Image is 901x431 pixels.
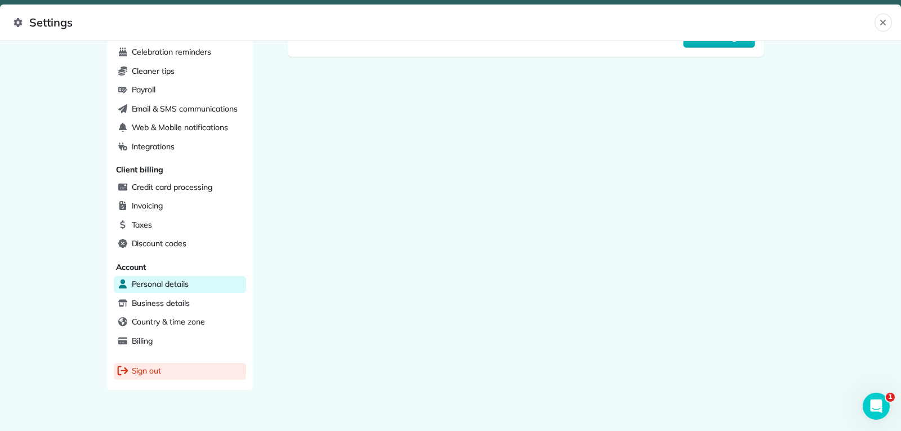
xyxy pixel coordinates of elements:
span: Email & SMS communications [132,103,238,114]
span: Business details [132,297,190,309]
a: Credit card processing [114,179,246,196]
a: Sign out [114,363,246,380]
span: Personal details [132,278,189,290]
span: 1 [886,393,895,402]
span: Billing [132,335,153,346]
iframe: Intercom live chat [863,393,890,420]
span: Cleaner tips [132,65,175,77]
span: Settings [14,14,875,32]
a: Payroll [114,82,246,99]
a: Integrations [114,139,246,155]
a: Celebration reminders [114,44,246,61]
span: Credit card processing [132,181,212,193]
span: Celebration reminders [132,46,211,57]
a: Invoicing [114,198,246,215]
a: Personal details [114,276,246,293]
span: Taxes [132,219,153,230]
span: Discount codes [132,238,186,249]
a: Country & time zone [114,314,246,331]
span: Account [116,262,146,272]
span: Integrations [132,141,175,152]
span: Country & time zone [132,316,205,327]
span: Invoicing [132,200,163,211]
span: Sign out [132,365,162,376]
a: Business details [114,295,246,312]
a: Cleaner tips [114,63,246,80]
a: Discount codes [114,236,246,252]
a: Billing [114,333,246,350]
span: Web & Mobile notifications [132,122,228,133]
a: Taxes [114,217,246,234]
a: Email & SMS communications [114,101,246,118]
a: Web & Mobile notifications [114,119,246,136]
span: Client billing [116,165,163,175]
span: Payroll [132,84,156,95]
button: Close [875,14,892,32]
